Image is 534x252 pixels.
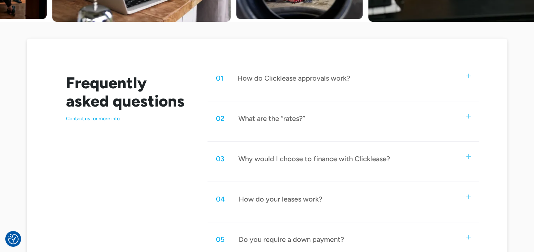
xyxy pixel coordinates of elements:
[216,114,224,123] div: 02
[216,74,223,83] div: 01
[466,114,471,118] img: small plus
[466,74,471,78] img: small plus
[238,154,390,163] div: Why would I choose to finance with Clicklease?
[239,235,344,244] div: Do you require a down payment?
[66,74,191,110] h2: Frequently asked questions
[8,234,19,244] img: Revisit consent button
[8,234,19,244] button: Consent Preferences
[66,116,191,122] p: Contact us for more info
[216,154,224,163] div: 03
[466,154,471,159] img: small plus
[238,114,305,123] div: What are the “rates?”
[237,74,350,83] div: How do Clicklease approvals work?
[466,195,471,199] img: small plus
[239,195,322,204] div: How do your leases work?
[216,235,225,244] div: 05
[216,195,225,204] div: 04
